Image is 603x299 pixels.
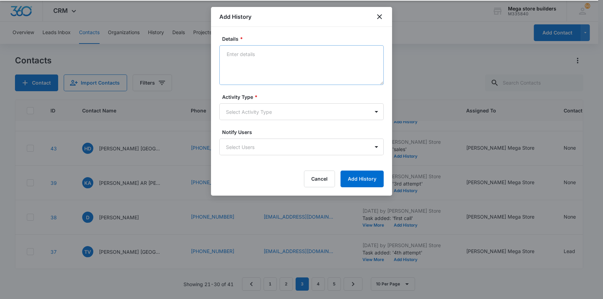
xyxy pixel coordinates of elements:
[222,128,386,136] label: Notify Users
[222,93,386,101] label: Activity Type
[340,171,384,187] button: Add History
[375,13,384,21] button: close
[304,171,335,187] button: Cancel
[222,35,386,42] label: Details
[219,13,251,21] h1: Add History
